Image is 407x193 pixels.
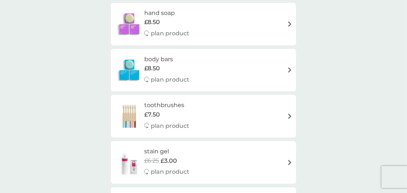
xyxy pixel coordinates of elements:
[144,156,159,166] span: £6.25
[144,101,189,110] h6: toothbrushes
[287,21,293,27] img: arrow right
[144,55,189,64] h6: body bars
[114,150,144,176] img: stain gel
[161,156,177,166] span: £3.00
[114,58,144,83] img: body bars
[144,17,160,27] span: £8.50
[144,110,160,119] span: £7.50
[114,104,144,129] img: toothbrushes
[144,64,160,73] span: £8.50
[287,160,293,165] img: arrow right
[144,8,189,18] h6: hand soap
[144,147,189,156] h6: stain gel
[151,29,189,38] p: plan product
[151,167,189,177] p: plan product
[287,67,293,73] img: arrow right
[114,11,144,37] img: hand soap
[151,75,189,84] p: plan product
[287,114,293,119] img: arrow right
[151,121,189,131] p: plan product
